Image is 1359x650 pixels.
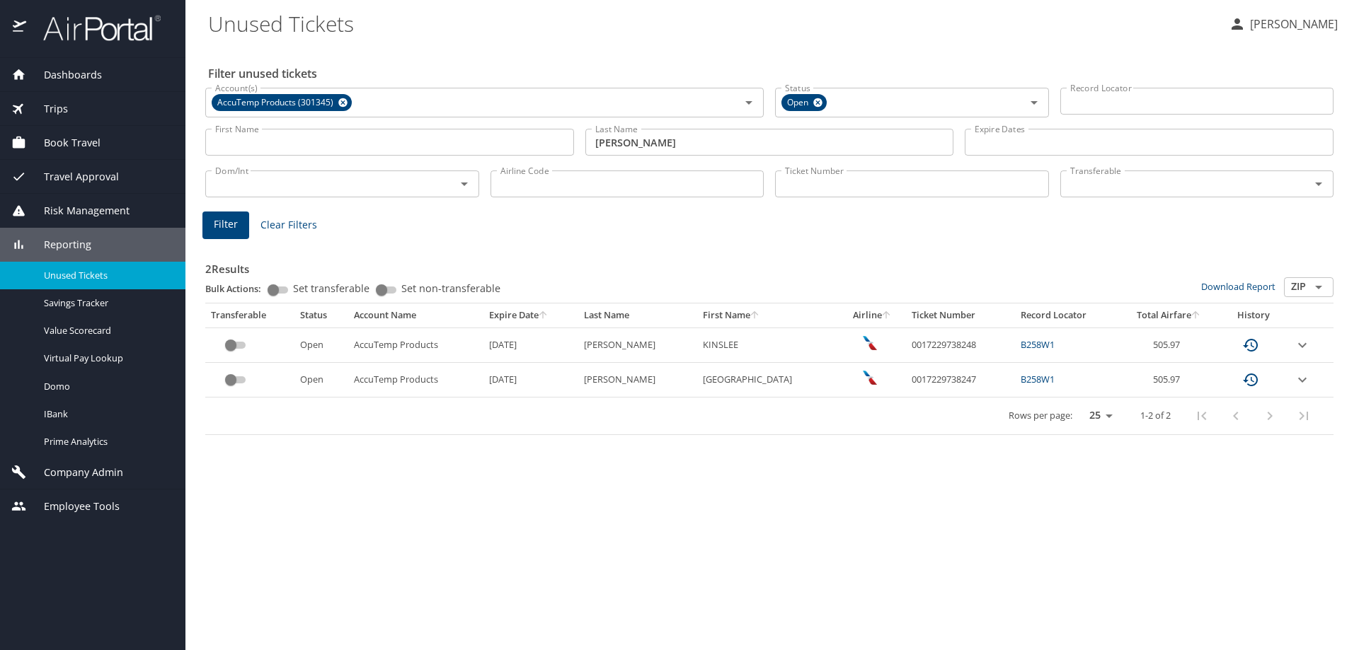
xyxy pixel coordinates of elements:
img: airportal-logo.png [28,14,161,42]
div: AccuTemp Products (301345) [212,94,352,111]
button: Open [454,174,474,194]
td: AccuTemp Products [348,363,483,397]
button: sort [882,311,892,320]
td: [DATE] [483,327,578,362]
span: Unused Tickets [44,269,168,282]
span: Set non-transferable [401,284,500,294]
div: Transferable [211,309,289,322]
h3: 2 Results [205,253,1334,277]
span: Prime Analytics [44,435,168,448]
h1: Unused Tickets [208,1,1217,45]
td: KINSLEE [697,327,839,362]
p: Bulk Actions: [205,282,273,295]
button: expand row [1294,337,1311,354]
span: Trips [26,101,68,117]
span: Travel Approval [26,169,119,185]
p: 1-2 of 2 [1140,411,1171,420]
th: Status [294,303,348,327]
td: 0017229738247 [906,363,1015,397]
span: Filter [214,216,238,233]
span: IBank [44,407,168,421]
button: sort [1191,311,1201,320]
td: [PERSON_NAME] [578,327,696,362]
a: B258W1 [1021,373,1055,385]
select: rows per page [1078,405,1118,426]
th: First Name [697,303,839,327]
button: Open [1309,174,1329,194]
a: Download Report [1201,280,1275,293]
button: Open [1024,93,1044,112]
h2: Filter unused tickets [208,62,1336,85]
table: custom pagination table [205,303,1334,435]
button: sort [750,311,760,320]
th: Record Locator [1015,303,1118,327]
span: Virtual Pay Lookup [44,352,168,365]
span: Book Travel [26,135,101,151]
button: sort [539,311,549,320]
button: [PERSON_NAME] [1223,11,1343,37]
td: [GEOGRAPHIC_DATA] [697,363,839,397]
td: 505.97 [1118,327,1220,362]
button: Open [739,93,759,112]
p: Rows per page: [1009,411,1072,420]
td: [PERSON_NAME] [578,363,696,397]
th: Airline [839,303,906,327]
td: AccuTemp Products [348,327,483,362]
a: B258W1 [1021,338,1055,351]
span: Company Admin [26,465,123,480]
th: Expire Date [483,303,578,327]
p: [PERSON_NAME] [1246,16,1338,33]
th: Total Airfare [1118,303,1220,327]
span: AccuTemp Products (301345) [212,95,342,110]
span: Savings Tracker [44,296,168,310]
span: Value Scorecard [44,324,168,337]
span: Clear Filters [260,216,317,234]
span: Risk Management [26,203,130,219]
button: Open [1309,277,1329,297]
td: Open [294,363,348,397]
td: 505.97 [1118,363,1220,397]
th: Last Name [578,303,696,327]
th: Account Name [348,303,483,327]
td: 0017229738248 [906,327,1015,362]
button: expand row [1294,371,1311,388]
th: Ticket Number [906,303,1015,327]
span: Reporting [26,237,91,253]
div: Open [781,94,827,111]
img: icon-airportal.png [13,14,28,42]
img: American Airlines [863,336,877,350]
span: Domo [44,380,168,393]
span: Dashboards [26,67,102,83]
button: Clear Filters [255,212,323,238]
img: American Airlines [863,371,877,385]
td: Open [294,327,348,362]
th: History [1220,303,1288,327]
span: Set transferable [293,284,369,294]
span: Open [781,95,817,110]
td: [DATE] [483,363,578,397]
button: Filter [202,211,249,239]
span: Employee Tools [26,499,120,514]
